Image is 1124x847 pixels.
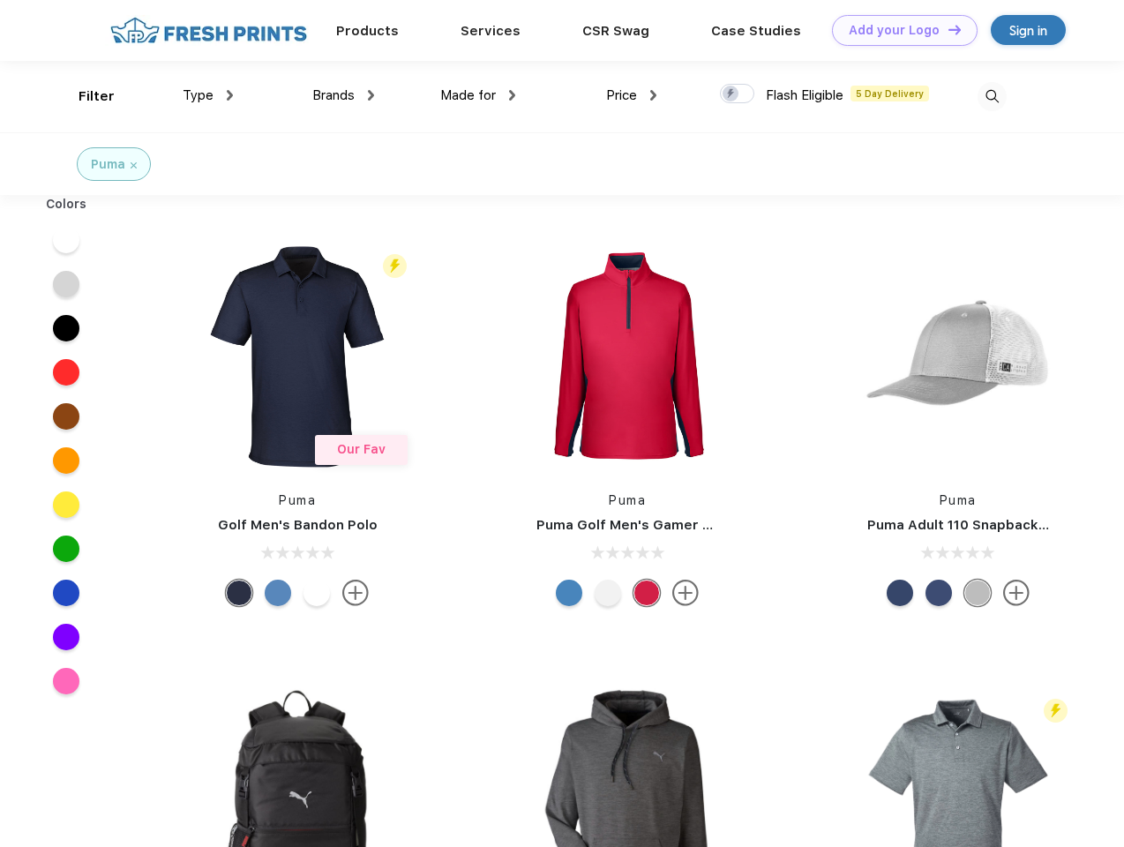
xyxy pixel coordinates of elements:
span: Flash Eligible [766,87,843,103]
img: func=resize&h=266 [510,239,745,474]
a: Sign in [991,15,1066,45]
div: Add your Logo [849,23,940,38]
img: dropdown.png [650,90,656,101]
div: Bright Cobalt [556,580,582,606]
div: Filter [79,86,115,107]
div: Peacoat with Qut Shd [887,580,913,606]
img: fo%20logo%202.webp [105,15,312,46]
div: Puma [91,155,125,174]
div: Ski Patrol [633,580,660,606]
a: Puma [940,493,977,507]
img: more.svg [672,580,699,606]
div: Quarry with Brt Whit [964,580,991,606]
a: Puma [609,493,646,507]
img: DT [948,25,961,34]
img: func=resize&h=266 [841,239,1075,474]
img: more.svg [342,580,369,606]
a: Services [461,23,521,39]
a: Puma [279,493,316,507]
a: Puma Golf Men's Gamer Golf Quarter-Zip [536,517,815,533]
div: Peacoat Qut Shd [925,580,952,606]
img: desktop_search.svg [978,82,1007,111]
img: more.svg [1003,580,1030,606]
img: dropdown.png [509,90,515,101]
span: Brands [312,87,355,103]
span: Made for [440,87,496,103]
img: flash_active_toggle.svg [1044,699,1068,723]
div: Navy Blazer [226,580,252,606]
span: 5 Day Delivery [850,86,929,101]
img: filter_cancel.svg [131,162,137,169]
div: Lake Blue [265,580,291,606]
div: Bright White [303,580,330,606]
a: Products [336,23,399,39]
img: dropdown.png [227,90,233,101]
div: Sign in [1009,20,1047,41]
img: flash_active_toggle.svg [383,254,407,278]
a: Golf Men's Bandon Polo [218,517,378,533]
div: Colors [33,195,101,214]
img: func=resize&h=266 [180,239,415,474]
a: CSR Swag [582,23,649,39]
img: dropdown.png [368,90,374,101]
span: Type [183,87,214,103]
span: Our Fav [337,442,386,456]
div: Bright White [595,580,621,606]
span: Price [606,87,637,103]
